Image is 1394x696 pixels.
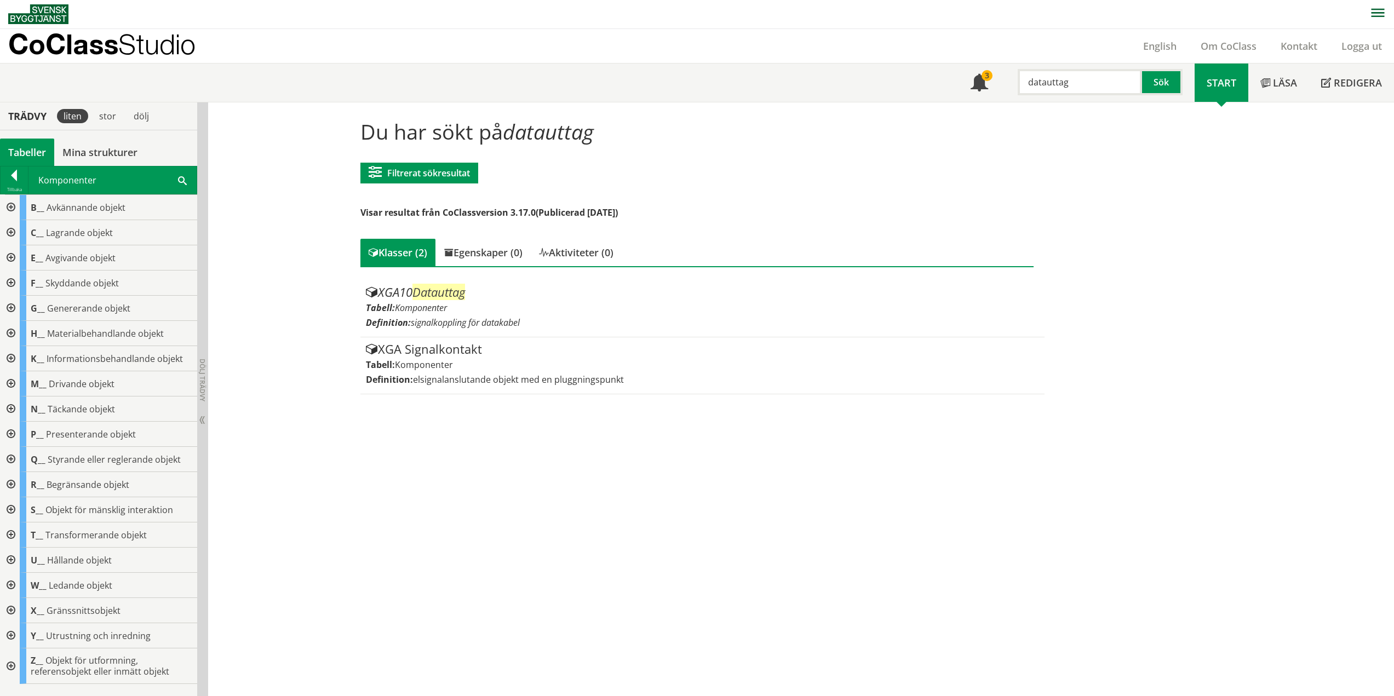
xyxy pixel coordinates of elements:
[360,119,1034,143] h1: Du har sökt på
[48,453,181,465] span: Styrande eller reglerande objekt
[54,139,146,166] a: Mina strukturer
[366,359,395,371] label: Tabell:
[57,109,88,123] div: liten
[31,654,43,666] span: Z__
[411,317,520,329] span: signalkoppling för datakabel
[31,227,44,239] span: C__
[31,202,44,214] span: B__
[31,605,44,617] span: X__
[47,479,129,491] span: Begränsande objekt
[1,185,28,194] div: Tillbaka
[198,359,207,401] span: Dölj trädvy
[1309,64,1394,102] a: Redigera
[8,4,68,24] img: Svensk Byggtjänst
[1189,39,1269,53] a: Om CoClass
[178,174,187,186] span: Sök i tabellen
[46,630,151,642] span: Utrustning och inredning
[971,75,988,93] span: Notifikationer
[1329,39,1394,53] a: Logga ut
[531,239,622,266] div: Aktiviteter (0)
[47,353,183,365] span: Informationsbehandlande objekt
[47,605,121,617] span: Gränssnittsobjekt
[31,529,43,541] span: T__
[1195,64,1248,102] a: Start
[31,504,43,516] span: S__
[47,554,112,566] span: Hållande objekt
[8,29,219,63] a: CoClassStudio
[360,239,435,266] div: Klasser (2)
[413,373,624,386] span: elsignalanslutande objekt med en pluggningspunkt
[2,110,53,122] div: Trädvy
[31,428,44,440] span: P__
[31,302,45,314] span: G__
[8,38,196,50] p: CoClass
[503,117,594,146] span: datauttag
[93,109,123,123] div: stor
[366,317,411,329] label: Definition:
[412,284,465,300] span: Datauttag
[1142,69,1183,95] button: Sök
[45,252,116,264] span: Avgivande objekt
[1207,76,1236,89] span: Start
[28,166,197,194] div: Komponenter
[31,479,44,491] span: R__
[31,453,45,465] span: Q__
[1273,76,1297,89] span: Läsa
[366,373,413,386] label: Definition:
[48,403,115,415] span: Täckande objekt
[959,64,1000,102] a: 3
[395,359,453,371] span: Komponenter
[47,302,130,314] span: Genererande objekt
[982,70,993,81] div: 3
[435,239,531,266] div: Egenskaper (0)
[31,554,45,566] span: U__
[31,353,44,365] span: K__
[1018,69,1142,95] input: Sök
[31,579,47,591] span: W__
[31,654,169,677] span: Objekt för utformning, referensobjekt eller inmätt objekt
[47,202,125,214] span: Avkännande objekt
[395,302,447,314] span: Komponenter
[31,327,45,340] span: H__
[45,504,173,516] span: Objekt för mänsklig interaktion
[1131,39,1189,53] a: English
[366,302,395,314] label: Tabell:
[49,378,114,390] span: Drivande objekt
[1248,64,1309,102] a: Läsa
[366,343,1039,356] div: XGA Signalkontakt
[366,286,1039,299] div: XGA10
[360,206,536,218] span: Visar resultat från CoClassversion 3.17.0
[46,428,136,440] span: Presenterande objekt
[49,579,112,591] span: Ledande objekt
[536,206,618,218] span: (Publicerad [DATE])
[45,529,147,541] span: Transformerande objekt
[46,227,113,239] span: Lagrande objekt
[31,630,44,642] span: Y__
[47,327,164,340] span: Materialbehandlande objekt
[31,403,45,415] span: N__
[45,277,119,289] span: Skyddande objekt
[360,163,478,183] button: Filtrerat sökresultat
[127,109,156,123] div: dölj
[118,28,196,60] span: Studio
[1334,76,1382,89] span: Redigera
[31,378,47,390] span: M__
[1269,39,1329,53] a: Kontakt
[31,277,43,289] span: F__
[31,252,43,264] span: E__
